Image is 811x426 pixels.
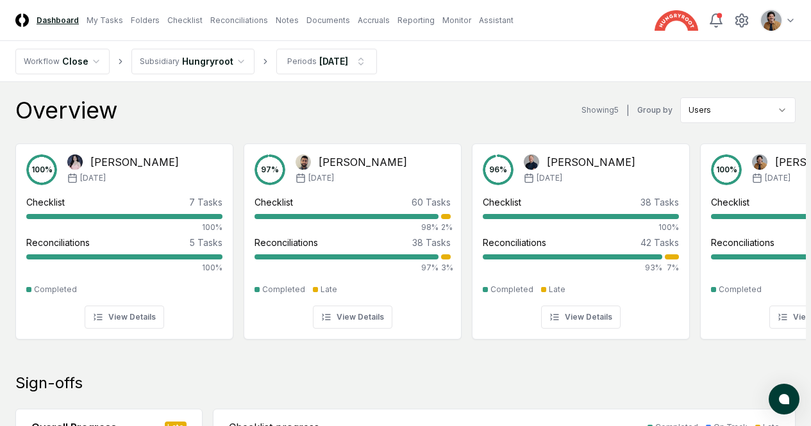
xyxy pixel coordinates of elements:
[26,222,222,233] div: 100%
[255,236,318,249] div: Reconciliations
[412,195,451,209] div: 60 Tasks
[262,284,305,295] div: Completed
[472,133,690,340] a: 96%Jim Bulger[PERSON_NAME][DATE]Checklist38 Tasks100%Reconciliations42 Tasks93%7%CompletedLateVie...
[483,236,546,249] div: Reconciliations
[210,15,268,26] a: Reconciliations
[90,154,179,170] div: [PERSON_NAME]
[15,13,29,27] img: Logo
[321,284,337,295] div: Late
[769,384,799,414] button: atlas-launcher
[358,15,390,26] a: Accruals
[626,104,630,117] div: |
[752,154,767,170] img: Steve Murphy
[244,133,462,340] a: 97%Imran Elahi[PERSON_NAME][DATE]Checklist60 Tasks98%2%Reconciliations38 Tasks97%3%CompletedLateV...
[276,49,377,74] button: Periods[DATE]
[483,262,662,274] div: 93%
[719,284,762,295] div: Completed
[306,15,350,26] a: Documents
[442,15,471,26] a: Monitor
[255,262,439,274] div: 97%
[765,172,790,184] span: [DATE]
[308,172,334,184] span: [DATE]
[761,10,782,31] img: ACg8ocIj8Ed1971QfF93IUVvJX6lPm3y0CRToLvfAg4p8TYQk6NAZIo=s96-c
[549,284,565,295] div: Late
[189,195,222,209] div: 7 Tasks
[190,236,222,249] div: 5 Tasks
[397,15,435,26] a: Reporting
[711,236,774,249] div: Reconciliations
[665,262,679,274] div: 7%
[15,133,233,340] a: 100%Gaile De Leon[PERSON_NAME][DATE]Checklist7 Tasks100%Reconciliations5 Tasks100%CompletedView D...
[37,15,79,26] a: Dashboard
[581,104,619,116] div: Showing 5
[640,195,679,209] div: 38 Tasks
[483,195,521,209] div: Checklist
[15,49,377,74] nav: breadcrumb
[319,154,407,170] div: [PERSON_NAME]
[26,236,90,249] div: Reconciliations
[131,15,160,26] a: Folders
[319,54,348,68] div: [DATE]
[140,56,180,67] div: Subsidiary
[255,195,293,209] div: Checklist
[15,373,796,393] div: Sign-offs
[287,56,317,67] div: Periods
[537,172,562,184] span: [DATE]
[541,306,621,329] button: View Details
[490,284,533,295] div: Completed
[313,306,392,329] button: View Details
[167,15,203,26] a: Checklist
[637,106,673,114] label: Group by
[67,154,83,170] img: Gaile De Leon
[655,10,698,31] img: Hungryroot logo
[255,222,439,233] div: 98%
[479,15,514,26] a: Assistant
[26,195,65,209] div: Checklist
[441,262,451,274] div: 3%
[547,154,635,170] div: [PERSON_NAME]
[85,306,164,329] button: View Details
[412,236,451,249] div: 38 Tasks
[15,97,117,123] div: Overview
[24,56,60,67] div: Workflow
[711,195,749,209] div: Checklist
[524,154,539,170] img: Jim Bulger
[276,15,299,26] a: Notes
[34,284,77,295] div: Completed
[640,236,679,249] div: 42 Tasks
[87,15,123,26] a: My Tasks
[80,172,106,184] span: [DATE]
[26,262,222,274] div: 100%
[296,154,311,170] img: Imran Elahi
[441,222,451,233] div: 2%
[483,222,679,233] div: 100%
